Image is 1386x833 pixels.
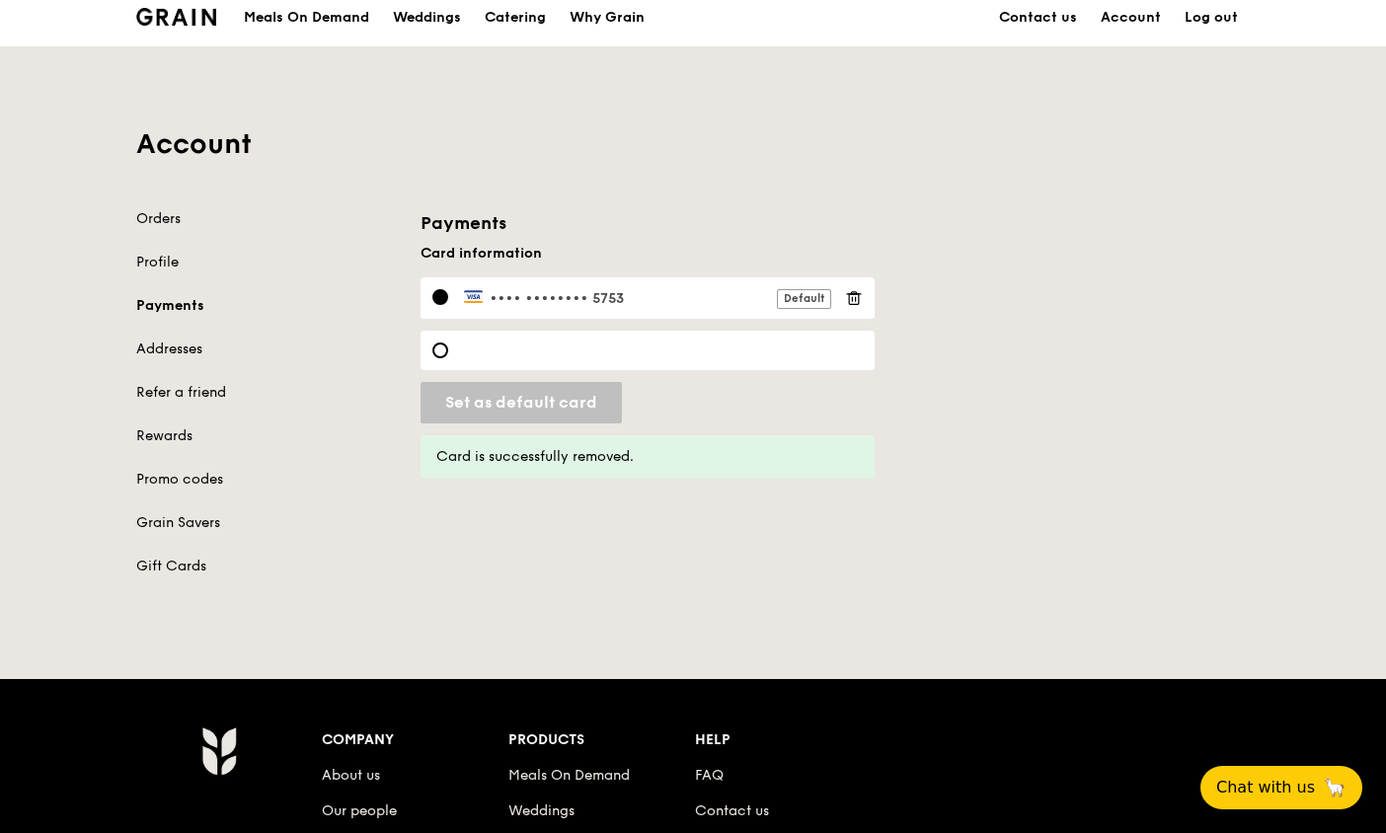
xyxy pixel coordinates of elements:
label: •••• 5753 [464,289,831,307]
a: Grain Savers [136,513,397,533]
div: Default [777,289,831,309]
h1: Account [136,126,1250,162]
img: Payment by Visa [464,289,485,303]
h3: Payments [421,209,875,237]
input: Set as default card [421,382,622,423]
a: FAQ [695,767,724,784]
a: Promo codes [136,470,397,490]
img: Grain [136,8,216,26]
a: About us [322,767,380,784]
div: Card information [421,245,875,262]
a: Rewards [136,426,397,446]
a: Gift Cards [136,557,397,576]
span: 🦙 [1323,776,1347,799]
a: Orders [136,209,397,229]
div: Products [508,726,695,754]
img: Grain [201,726,236,776]
a: Weddings [508,802,575,819]
a: Meals On Demand [508,767,630,784]
iframe: Secure card payment input frame [464,342,863,358]
a: Our people [322,802,397,819]
button: Chat with us🦙 [1200,766,1362,809]
span: Chat with us [1216,776,1315,799]
a: Payments [136,296,397,316]
div: Card is successfully removed. [436,447,859,467]
a: Contact us [695,802,769,819]
a: Addresses [136,340,397,359]
div: Company [322,726,508,754]
a: Refer a friend [136,383,397,403]
span: •••• •••• [490,290,557,307]
div: Help [695,726,882,754]
a: Profile [136,253,397,272]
